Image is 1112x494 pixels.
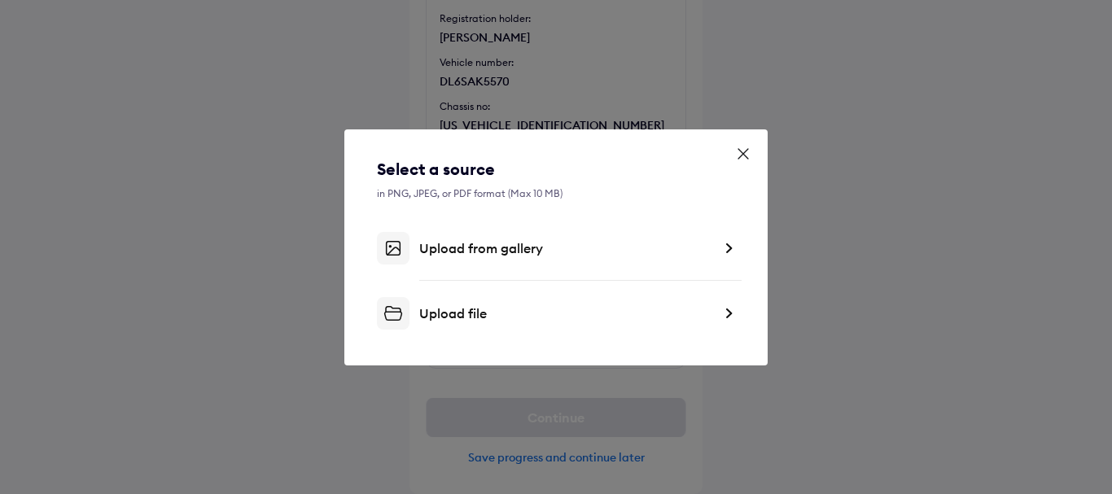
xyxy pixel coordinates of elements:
[419,240,712,256] div: Upload from gallery
[377,158,735,181] div: Select a source
[377,187,735,199] div: in PNG, JPEG, or PDF format (Max 10 MB)
[377,297,409,330] img: file-upload.svg
[722,305,735,321] img: right-dark-arrow.svg
[722,240,735,256] img: right-dark-arrow.svg
[377,232,409,264] img: gallery-upload.svg
[419,305,712,321] div: Upload file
